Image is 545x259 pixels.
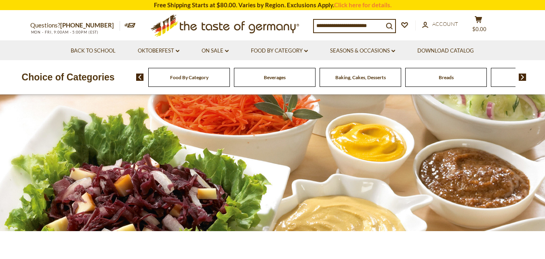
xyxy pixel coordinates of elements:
[439,74,454,80] a: Breads
[138,46,179,55] a: Oktoberfest
[472,26,486,32] span: $0.00
[335,74,386,80] a: Baking, Cakes, Desserts
[60,21,114,29] a: [PHONE_NUMBER]
[330,46,395,55] a: Seasons & Occasions
[334,1,391,8] a: Click here for details.
[170,74,208,80] a: Food By Category
[251,46,308,55] a: Food By Category
[30,30,99,34] span: MON - FRI, 9:00AM - 5:00PM (EST)
[432,21,458,27] span: Account
[136,74,144,81] img: previous arrow
[417,46,474,55] a: Download Catalog
[71,46,116,55] a: Back to School
[467,16,491,36] button: $0.00
[519,74,526,81] img: next arrow
[264,74,286,80] a: Beverages
[202,46,229,55] a: On Sale
[30,20,120,31] p: Questions?
[422,20,458,29] a: Account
